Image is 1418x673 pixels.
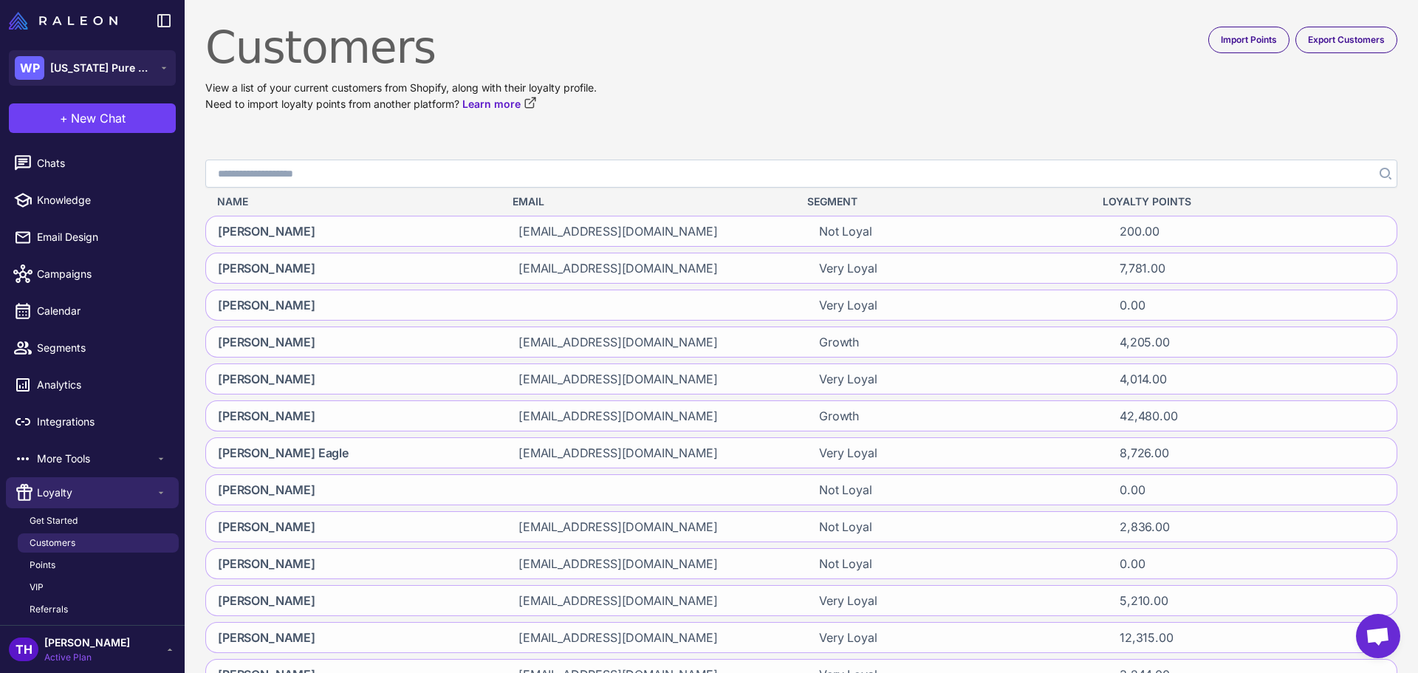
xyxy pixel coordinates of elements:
[1356,614,1400,658] div: Open chat
[37,303,167,319] span: Calendar
[518,333,718,351] span: [EMAIL_ADDRESS][DOMAIN_NAME]
[819,407,859,425] span: Growth
[18,578,179,597] a: VIP
[218,481,315,499] span: [PERSON_NAME]
[6,185,179,216] a: Knowledge
[205,253,1397,284] div: [PERSON_NAME][EMAIL_ADDRESS][DOMAIN_NAME]Very Loyal7,781.00
[518,518,718,536] span: [EMAIL_ADDRESS][DOMAIN_NAME]
[37,377,167,393] span: Analytics
[205,327,1397,358] div: [PERSON_NAME][EMAIL_ADDRESS][DOMAIN_NAME]Growth4,205.00
[218,444,349,462] span: [PERSON_NAME] Eagle
[1120,444,1169,462] span: 8,726.00
[37,340,167,356] span: Segments
[6,259,179,290] a: Campaigns
[1371,160,1397,188] button: Search
[205,511,1397,542] div: [PERSON_NAME][EMAIL_ADDRESS][DOMAIN_NAME]Not Loyal2,836.00
[819,629,877,646] span: Very Loyal
[819,481,872,499] span: Not Loyal
[218,222,315,240] span: [PERSON_NAME]
[18,622,179,641] a: Branding
[218,629,315,646] span: [PERSON_NAME]
[205,363,1397,394] div: [PERSON_NAME][EMAIL_ADDRESS][DOMAIN_NAME]Very Loyal4,014.00
[518,407,718,425] span: [EMAIL_ADDRESS][DOMAIN_NAME]
[217,194,248,210] span: Name
[37,229,167,245] span: Email Design
[1120,370,1167,388] span: 4,014.00
[218,518,315,536] span: [PERSON_NAME]
[513,194,544,210] span: Email
[205,400,1397,431] div: [PERSON_NAME][EMAIL_ADDRESS][DOMAIN_NAME]Growth42,480.00
[1120,407,1178,425] span: 42,480.00
[1120,296,1145,314] span: 0.00
[44,635,130,651] span: [PERSON_NAME]
[37,414,167,430] span: Integrations
[518,629,718,646] span: [EMAIL_ADDRESS][DOMAIN_NAME]
[819,296,877,314] span: Very Loyal
[1120,592,1168,609] span: 5,210.00
[1120,333,1170,351] span: 4,205.00
[30,536,75,550] span: Customers
[205,437,1397,468] div: [PERSON_NAME] Eagle[EMAIL_ADDRESS][DOMAIN_NAME]Very Loyal8,726.00
[30,581,44,594] span: VIP
[1308,33,1385,47] span: Export Customers
[205,216,1397,247] div: [PERSON_NAME][EMAIL_ADDRESS][DOMAIN_NAME]Not Loyal200.00
[6,332,179,363] a: Segments
[71,109,126,127] span: New Chat
[37,485,155,501] span: Loyalty
[30,603,68,616] span: Referrals
[6,222,179,253] a: Email Design
[819,444,877,462] span: Very Loyal
[1120,555,1145,573] span: 0.00
[819,518,872,536] span: Not Loyal
[205,290,1397,321] div: [PERSON_NAME]Very Loyal0.00
[1221,33,1277,47] span: Import Points
[50,60,154,76] span: [US_STATE] Pure Natural Beef
[205,548,1397,579] div: [PERSON_NAME][EMAIL_ADDRESS][DOMAIN_NAME]Not Loyal0.00
[518,259,718,277] span: [EMAIL_ADDRESS][DOMAIN_NAME]
[205,585,1397,616] div: [PERSON_NAME][EMAIL_ADDRESS][DOMAIN_NAME]Very Loyal5,210.00
[819,370,877,388] span: Very Loyal
[819,333,859,351] span: Growth
[205,80,1397,96] p: View a list of your current customers from Shopify, along with their loyalty profile.
[819,592,877,609] span: Very Loyal
[819,259,877,277] span: Very Loyal
[807,194,857,210] span: Segment
[9,12,123,30] a: Raleon Logo
[218,555,315,573] span: [PERSON_NAME]
[37,451,155,467] span: More Tools
[218,296,315,314] span: [PERSON_NAME]
[518,444,718,462] span: [EMAIL_ADDRESS][DOMAIN_NAME]
[1120,629,1174,646] span: 12,315.00
[6,369,179,400] a: Analytics
[218,259,315,277] span: [PERSON_NAME]
[18,556,179,575] a: Points
[60,109,68,127] span: +
[9,103,176,133] button: +New Chat
[9,638,38,661] div: TH
[819,222,872,240] span: Not Loyal
[37,266,167,282] span: Campaigns
[218,333,315,351] span: [PERSON_NAME]
[205,474,1397,505] div: [PERSON_NAME]Not Loyal0.00
[205,622,1397,653] div: [PERSON_NAME][EMAIL_ADDRESS][DOMAIN_NAME]Very Loyal12,315.00
[15,56,44,80] div: WP
[205,96,1397,112] p: Need to import loyalty points from another platform?
[1120,222,1160,240] span: 200.00
[462,96,537,112] a: Learn more
[518,222,718,240] span: [EMAIL_ADDRESS][DOMAIN_NAME]
[9,12,117,30] img: Raleon Logo
[9,50,176,86] button: WP[US_STATE] Pure Natural Beef
[18,600,179,619] a: Referrals
[819,555,872,573] span: Not Loyal
[1120,259,1165,277] span: 7,781.00
[1120,481,1145,499] span: 0.00
[37,155,167,171] span: Chats
[6,148,179,179] a: Chats
[218,370,315,388] span: [PERSON_NAME]
[218,592,315,609] span: [PERSON_NAME]
[518,555,718,573] span: [EMAIL_ADDRESS][DOMAIN_NAME]
[518,592,718,609] span: [EMAIL_ADDRESS][DOMAIN_NAME]
[1120,518,1170,536] span: 2,836.00
[18,511,179,530] a: Get Started
[6,406,179,437] a: Integrations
